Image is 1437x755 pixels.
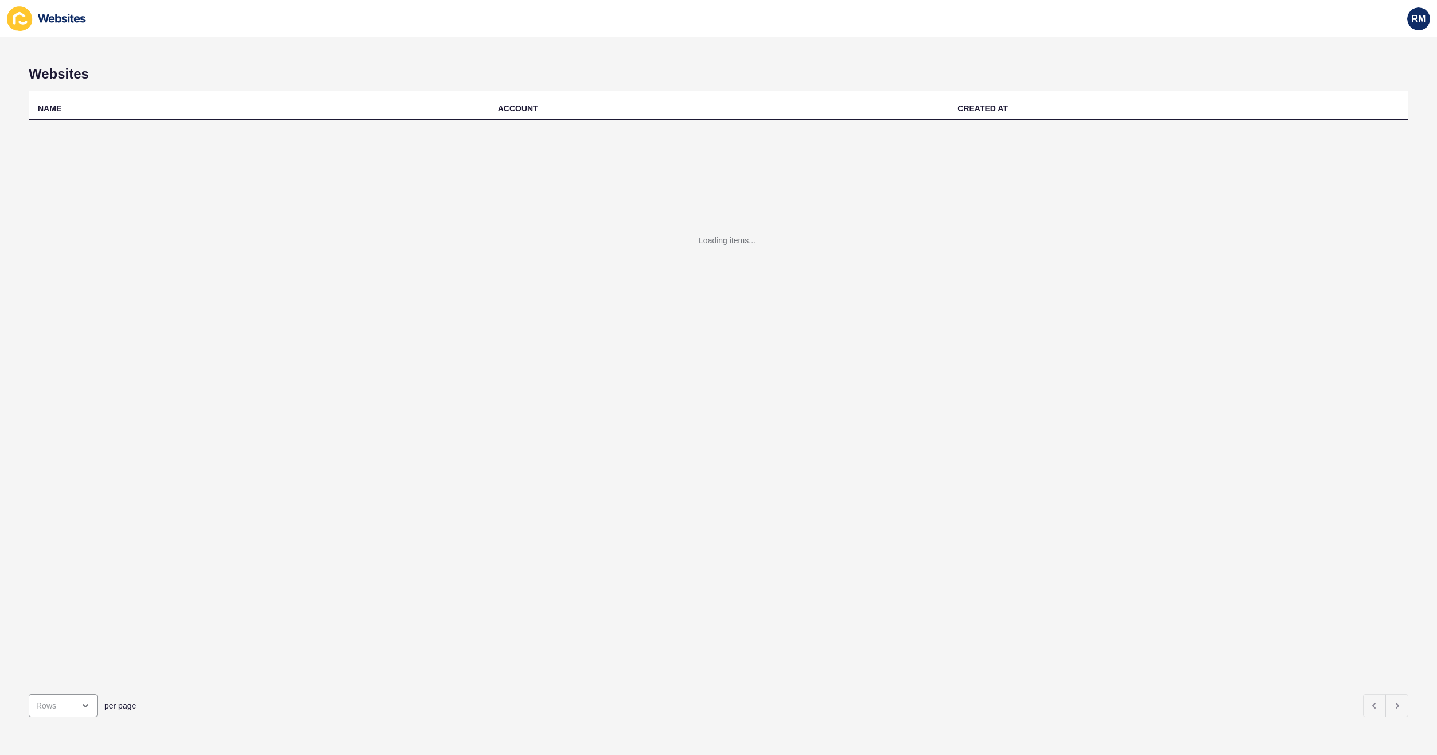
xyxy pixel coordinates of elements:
[29,66,1408,82] h1: Websites
[498,103,538,114] div: ACCOUNT
[699,235,756,246] div: Loading items...
[29,694,98,717] div: open menu
[957,103,1008,114] div: CREATED AT
[38,103,61,114] div: NAME
[1412,13,1426,25] span: RM
[104,700,136,711] span: per page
